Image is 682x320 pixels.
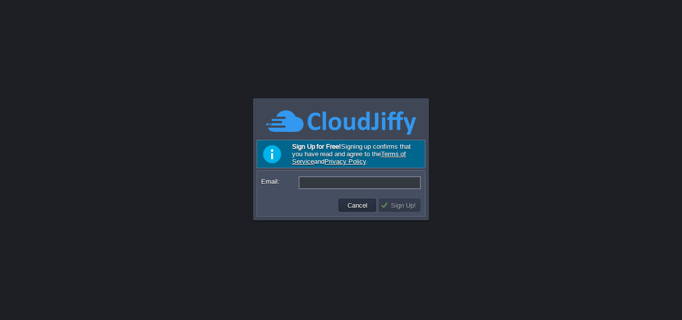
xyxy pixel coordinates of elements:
[325,158,366,165] a: Privacy Policy
[292,143,341,150] b: Sign Up for Free!
[257,140,425,168] div: Signing up confirms that you have read and agree to the and .
[292,150,406,165] a: Terms of Service
[261,176,298,187] label: Email:
[380,201,419,210] button: Sign Up!
[266,109,416,136] img: CloudJiffy
[344,201,370,210] button: Cancel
